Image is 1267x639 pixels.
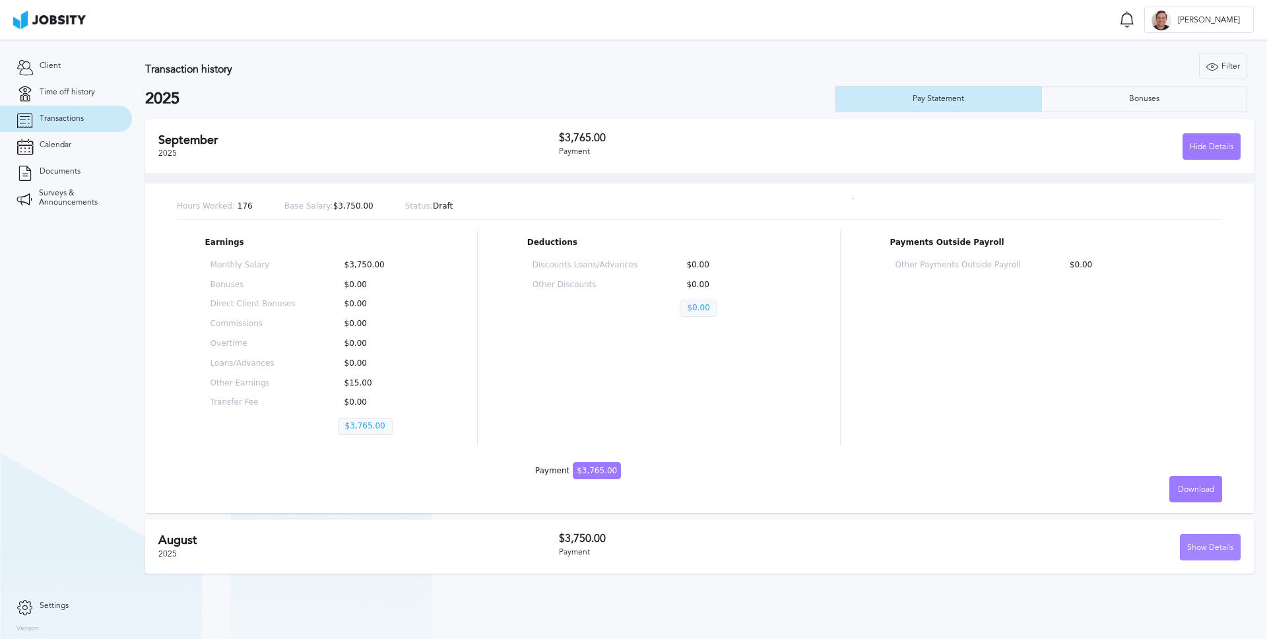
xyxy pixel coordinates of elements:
[680,281,785,290] p: $0.00
[40,61,61,71] span: Client
[211,359,296,368] p: Loans/Advances
[145,90,835,108] h2: 2025
[211,300,296,309] p: Direct Client Bonuses
[338,359,423,368] p: $0.00
[338,300,423,309] p: $0.00
[40,601,69,611] span: Settings
[158,549,177,558] span: 2025
[559,548,900,557] div: Payment
[680,300,717,317] p: $0.00
[405,201,433,211] span: Status:
[338,418,393,435] p: $3,765.00
[338,261,423,270] p: $3,750.00
[338,281,423,290] p: $0.00
[1178,485,1214,494] span: Download
[13,11,86,29] img: ab4bad089aa723f57921c736e9817d99.png
[1144,7,1254,33] button: J[PERSON_NAME]
[535,467,621,476] div: Payment
[559,147,900,156] div: Payment
[680,261,785,270] p: $0.00
[1122,94,1166,104] div: Bonuses
[211,379,296,388] p: Other Earnings
[405,202,453,211] p: Draft
[158,533,559,547] h2: August
[1171,16,1247,25] span: [PERSON_NAME]
[177,201,235,211] span: Hours Worked:
[1152,11,1171,30] div: J
[39,189,115,207] span: Surveys & Announcements
[16,625,41,633] label: Version:
[211,261,296,270] p: Monthly Salary
[40,114,84,123] span: Transactions
[338,319,423,329] p: $0.00
[527,238,791,248] p: Deductions
[145,63,748,75] h3: Transaction history
[533,261,638,270] p: Discounts Loans/Advances
[1200,53,1247,80] div: Filter
[40,167,81,176] span: Documents
[573,462,621,479] span: $3,765.00
[284,201,333,211] span: Base Salary:
[211,281,296,290] p: Bonuses
[284,202,374,211] p: $3,750.00
[40,141,71,150] span: Calendar
[835,86,1041,112] button: Pay Statement
[158,133,559,147] h2: September
[177,202,253,211] p: 176
[1041,86,1248,112] button: Bonuses
[158,149,177,158] span: 2025
[1183,133,1241,160] button: Hide Details
[338,379,423,388] p: $15.00
[559,533,900,545] h3: $3,750.00
[906,94,971,104] div: Pay Statement
[1169,476,1222,502] button: Download
[533,281,638,290] p: Other Discounts
[1183,134,1240,160] div: Hide Details
[205,238,428,248] p: Earnings
[1063,261,1188,270] p: $0.00
[1181,535,1240,561] div: Show Details
[338,398,423,407] p: $0.00
[890,238,1194,248] p: Payments Outside Payroll
[211,398,296,407] p: Transfer Fee
[1180,534,1241,560] button: Show Details
[1199,53,1247,79] button: Filter
[40,88,95,97] span: Time off history
[895,261,1020,270] p: Other Payments Outside Payroll
[559,132,900,144] h3: $3,765.00
[211,339,296,349] p: Overtime
[338,339,423,349] p: $0.00
[211,319,296,329] p: Commissions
